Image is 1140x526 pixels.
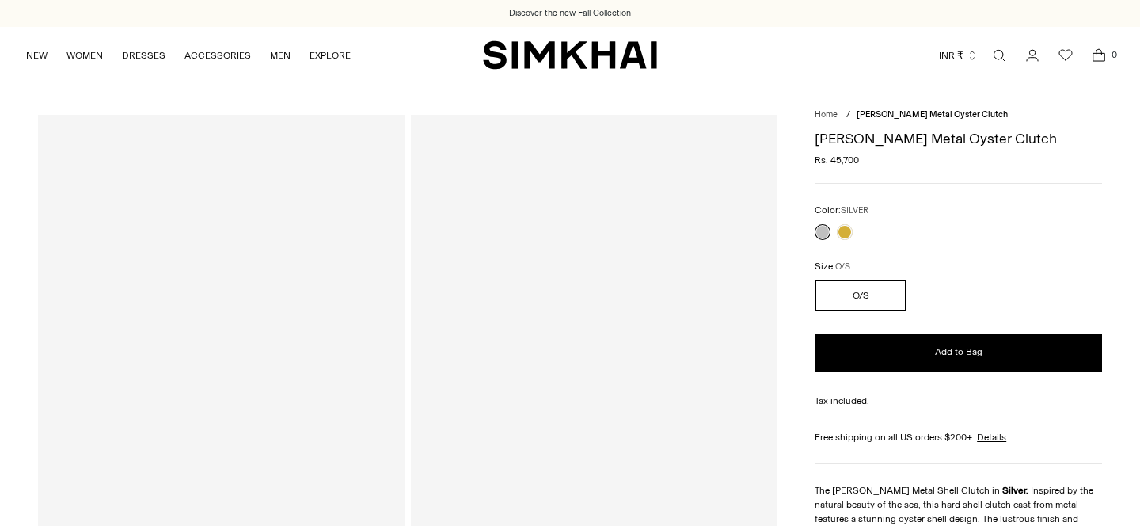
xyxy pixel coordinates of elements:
label: Size: [815,259,850,274]
strong: Silver [1002,485,1026,496]
button: INR ₹ [939,38,978,73]
a: Details [977,430,1006,444]
nav: breadcrumbs [815,109,1102,122]
a: Go to the account page [1016,40,1048,71]
span: SILVER [841,205,868,215]
a: EXPLORE [310,38,351,73]
h1: [PERSON_NAME] Metal Oyster Clutch [815,131,1102,146]
a: MEN [270,38,291,73]
label: Color: [815,203,868,218]
a: WOMEN [66,38,103,73]
a: Open search modal [983,40,1015,71]
button: O/S [815,280,906,311]
strong: . [1026,485,1028,496]
span: Add to Bag [935,345,982,359]
span: [PERSON_NAME] Metal Oyster Clutch [857,109,1008,120]
a: ACCESSORIES [184,38,251,73]
div: Tax included. [815,394,1102,408]
a: DRESSES [122,38,165,73]
span: Rs. 45,700 [815,153,859,167]
a: Discover the new Fall Collection [509,7,631,20]
button: Add to Bag [815,334,1102,372]
a: SIMKHAI [483,40,657,71]
a: Open cart modal [1083,40,1115,71]
div: / [846,109,850,122]
span: 0 [1107,48,1121,62]
div: Free shipping on all US orders $200+ [815,430,1102,444]
a: Wishlist [1050,40,1081,71]
a: Home [815,109,838,120]
a: NEW [26,38,47,73]
span: O/S [835,261,850,272]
